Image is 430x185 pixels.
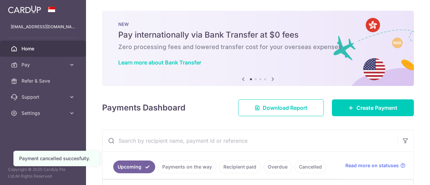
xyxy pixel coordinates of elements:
[21,94,66,100] span: Support
[102,11,414,86] img: Bank transfer banner
[21,110,66,117] span: Settings
[263,160,292,173] a: Overdue
[238,99,324,116] a: Download Report
[21,61,66,68] span: Pay
[345,162,405,169] a: Read more on statuses
[158,160,216,173] a: Payments on the way
[295,160,326,173] a: Cancelled
[118,30,398,40] h5: Pay internationally via Bank Transfer at $0 fees
[263,104,307,112] span: Download Report
[8,5,41,13] img: CardUp
[118,59,201,66] a: Learn more about Bank Transfer
[21,78,66,84] span: Refer & Save
[345,162,399,169] span: Read more on statuses
[19,155,94,162] div: Payment cancelled succesfully.
[118,43,398,51] h6: Zero processing fees and lowered transfer cost for your overseas expenses
[387,165,423,182] iframe: Opens a widget where you can find more information
[11,24,75,30] p: [EMAIL_ADDRESS][DOMAIN_NAME]
[102,102,185,114] h4: Payments Dashboard
[102,130,397,151] input: Search by recipient name, payment id or reference
[219,160,261,173] a: Recipient paid
[21,45,66,52] span: Home
[356,104,397,112] span: Create Payment
[332,99,414,116] a: Create Payment
[113,160,155,173] a: Upcoming
[118,21,398,27] p: NEW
